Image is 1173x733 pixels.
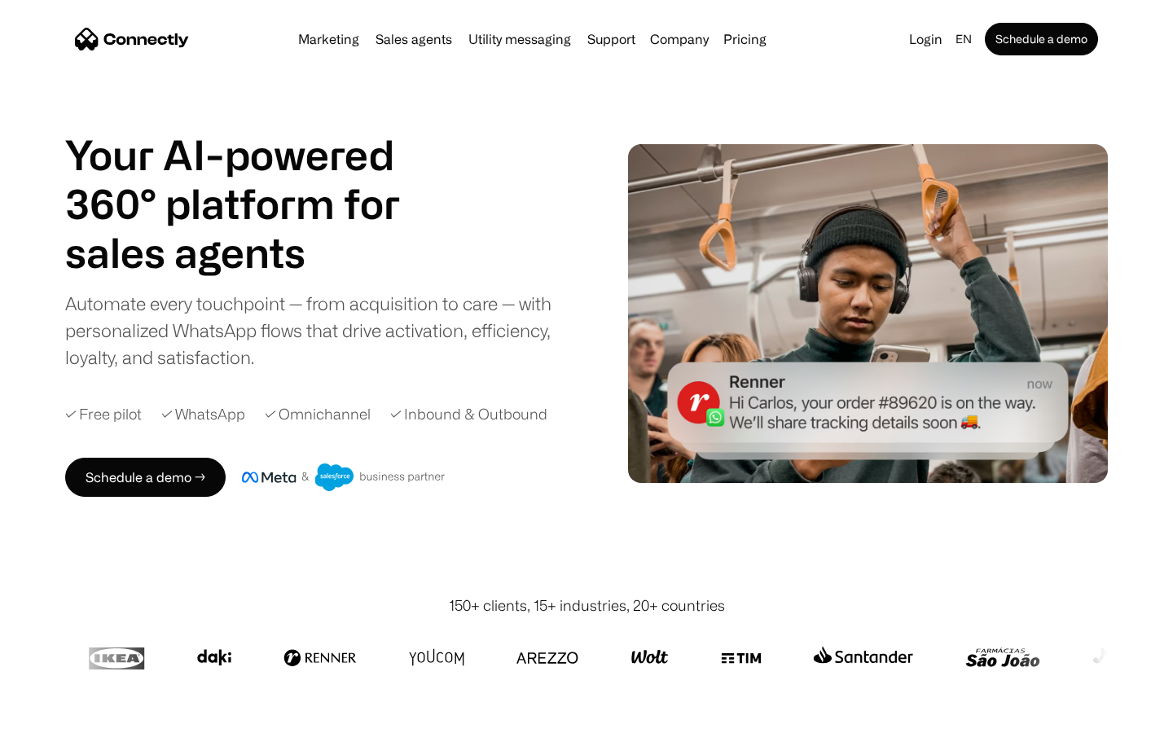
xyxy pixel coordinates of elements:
[65,228,440,277] div: carousel
[65,130,440,228] h1: Your AI-powered 360° platform for
[65,458,226,497] a: Schedule a demo →
[462,33,578,46] a: Utility messaging
[65,228,440,277] h1: sales agents
[33,704,98,727] ul: Language list
[75,27,189,51] a: home
[717,33,773,46] a: Pricing
[650,28,709,50] div: Company
[65,228,440,277] div: 1 of 4
[369,33,459,46] a: Sales agents
[242,463,446,491] img: Meta and Salesforce business partner badge.
[985,23,1098,55] a: Schedule a demo
[956,28,972,50] div: en
[645,28,714,50] div: Company
[581,33,642,46] a: Support
[16,703,98,727] aside: Language selected: English
[903,28,949,50] a: Login
[161,403,245,425] div: ✓ WhatsApp
[65,290,578,371] div: Automate every touchpoint — from acquisition to care — with personalized WhatsApp flows that driv...
[390,403,547,425] div: ✓ Inbound & Outbound
[65,403,142,425] div: ✓ Free pilot
[949,28,982,50] div: en
[292,33,366,46] a: Marketing
[265,403,371,425] div: ✓ Omnichannel
[449,595,725,617] div: 150+ clients, 15+ industries, 20+ countries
